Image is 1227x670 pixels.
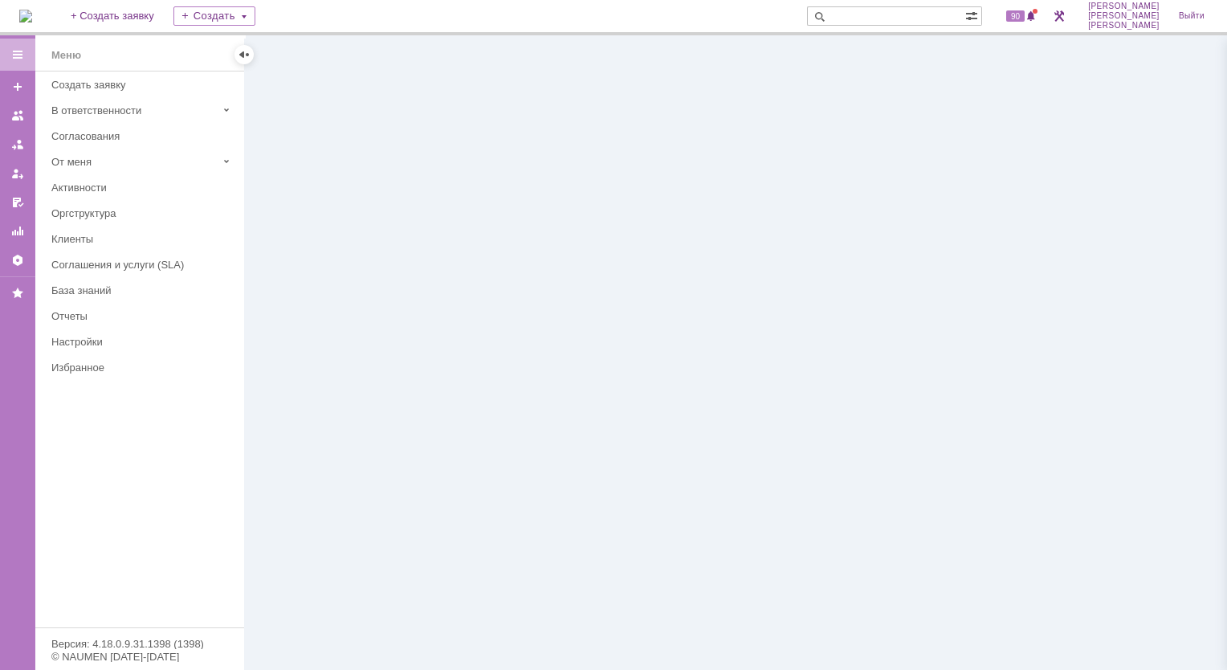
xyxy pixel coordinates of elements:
a: Создать заявку [45,72,241,97]
div: Создать заявку [51,79,234,91]
a: Создать заявку [5,74,31,100]
a: Мои согласования [5,190,31,215]
a: База знаний [45,278,241,303]
span: [PERSON_NAME] [1088,2,1160,11]
a: Активности [45,175,241,200]
a: Отчеты [45,304,241,329]
div: Избранное [51,362,217,374]
a: Перейти в интерфейс администратора [1050,6,1069,26]
a: Мои заявки [5,161,31,186]
div: Клиенты [51,233,234,245]
div: Настройки [51,336,234,348]
span: [PERSON_NAME] [1088,21,1160,31]
div: База знаний [51,284,234,296]
div: Активности [51,182,234,194]
a: Согласования [45,124,241,149]
img: logo [19,10,32,22]
a: Клиенты [45,227,241,251]
a: Отчеты [5,219,31,244]
a: Заявки в моей ответственности [5,132,31,157]
a: Настройки [45,329,241,354]
div: Согласования [51,130,234,142]
div: Версия: 4.18.0.9.31.1398 (1398) [51,639,228,649]
div: Отчеты [51,310,234,322]
div: Скрыть меню [234,45,254,64]
a: Соглашения и услуги (SLA) [45,252,241,277]
a: Настройки [5,247,31,273]
a: Перейти на домашнюю страницу [19,10,32,22]
span: [PERSON_NAME] [1088,11,1160,21]
div: © NAUMEN [DATE]-[DATE] [51,652,228,662]
a: Заявки на командах [5,103,31,129]
div: Создать [173,6,255,26]
div: От меня [51,156,217,168]
a: Оргструктура [45,201,241,226]
div: Соглашения и услуги (SLA) [51,259,234,271]
div: Оргструктура [51,207,234,219]
span: 90 [1006,10,1025,22]
div: Меню [51,46,81,65]
div: В ответственности [51,104,217,116]
span: Расширенный поиск [965,7,981,22]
